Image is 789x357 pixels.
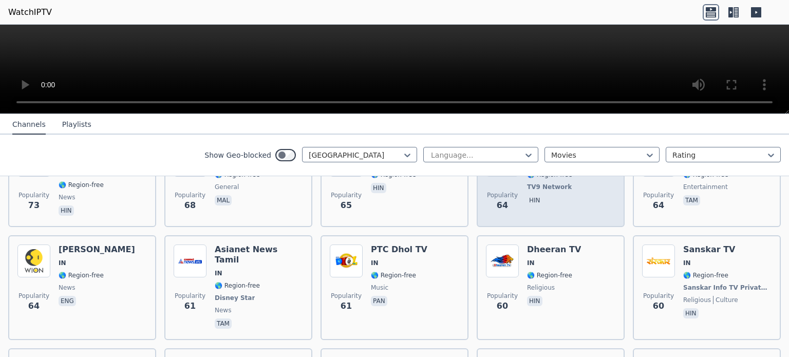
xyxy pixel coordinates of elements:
[683,296,711,304] span: religious
[184,300,196,312] span: 61
[487,292,518,300] span: Popularity
[215,294,255,302] span: Disney Star
[184,199,196,212] span: 68
[371,296,387,306] p: pan
[59,259,66,267] span: IN
[18,292,49,300] span: Popularity
[487,191,518,199] span: Popularity
[371,284,388,292] span: music
[683,259,691,267] span: IN
[527,284,555,292] span: religious
[527,245,581,255] h6: Dheeran TV
[331,191,362,199] span: Popularity
[59,181,104,189] span: 🌎 Region-free
[215,318,232,329] p: tam
[653,300,664,312] span: 60
[371,259,379,267] span: IN
[527,183,572,191] span: TV9 Network
[527,259,535,267] span: IN
[683,308,699,318] p: hin
[204,150,271,160] label: Show Geo-blocked
[59,193,75,201] span: news
[653,199,664,212] span: 64
[175,191,205,199] span: Popularity
[12,115,46,135] button: Channels
[8,6,52,18] a: WatchIPTV
[486,245,519,277] img: Dheeran TV
[28,300,40,312] span: 64
[683,245,772,255] h6: Sanskar TV
[215,281,260,290] span: 🌎 Region-free
[341,300,352,312] span: 61
[643,191,674,199] span: Popularity
[497,199,508,212] span: 64
[331,292,362,300] span: Popularity
[215,269,222,277] span: IN
[59,205,74,216] p: hin
[59,245,135,255] h6: [PERSON_NAME]
[28,199,40,212] span: 73
[683,195,700,205] p: tam
[330,245,363,277] img: PTC Dhol TV
[18,191,49,199] span: Popularity
[215,195,232,205] p: mal
[215,183,239,191] span: general
[371,183,386,193] p: hin
[497,300,508,312] span: 60
[59,296,76,306] p: eng
[527,271,572,279] span: 🌎 Region-free
[683,183,728,191] span: entertainment
[527,195,542,205] p: hin
[17,245,50,277] img: WION
[713,296,738,304] span: culture
[341,199,352,212] span: 65
[62,115,91,135] button: Playlists
[59,271,104,279] span: 🌎 Region-free
[175,292,205,300] span: Popularity
[683,271,728,279] span: 🌎 Region-free
[59,284,75,292] span: news
[643,292,674,300] span: Popularity
[371,245,427,255] h6: PTC Dhol TV
[215,245,303,265] h6: Asianet News Tamil
[174,245,206,277] img: Asianet News Tamil
[527,296,542,306] p: hin
[683,284,769,292] span: Sanskar Info TV Private Ltd
[642,245,675,277] img: Sanskar TV
[215,306,231,314] span: news
[371,271,416,279] span: 🌎 Region-free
